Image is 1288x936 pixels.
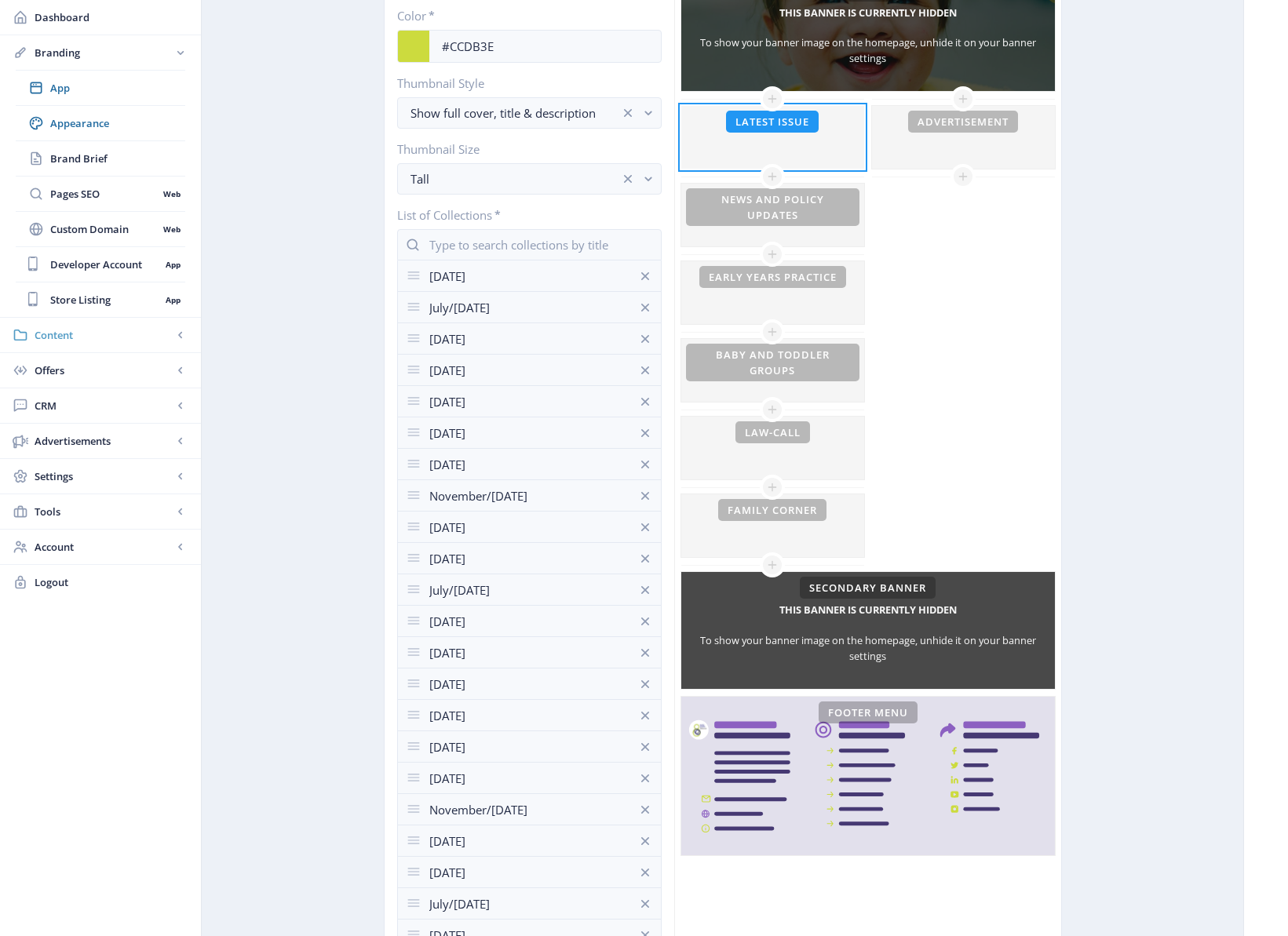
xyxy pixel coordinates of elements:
[35,9,188,25] span: Dashboard
[35,468,173,484] span: Settings
[397,141,649,157] label: Thumbnail Size
[429,606,629,636] div: [DATE]
[429,732,629,762] div: [DATE]
[429,858,629,887] div: [DATE]
[397,75,649,91] label: Thumbnail Style
[429,31,661,61] input: #FFFFFF
[429,387,629,417] div: [DATE]
[429,544,629,574] div: [DATE]
[158,221,185,237] nb-badge: Web
[410,104,620,122] div: Show full cover, title & description
[35,433,173,449] span: Advertisements
[50,151,185,166] span: Brand Brief
[397,163,662,195] button: Tallclear
[397,97,662,129] button: Show full cover, title & descriptionclear
[16,141,185,176] a: Brand Brief
[397,229,662,260] input: Type to search collections by title
[779,597,957,622] h5: This banner is currently hidden
[681,35,1055,66] div: To show your banner image on the homepage, unhide it on your banner settings
[410,169,620,188] div: Tall
[16,282,185,317] a: Store ListingApp
[50,257,160,272] span: Developer Account
[429,763,629,793] div: [DATE]
[681,632,1055,664] div: To show your banner image on the homepage, unhide it on your banner settings
[429,512,629,542] div: [DATE]
[35,574,188,590] span: Logout
[16,247,185,282] a: Developer AccountApp
[429,324,629,354] div: [DATE]
[429,293,629,322] div: July/[DATE]
[429,575,629,605] div: July/[DATE]
[35,45,173,60] span: Branding
[429,669,629,699] div: [DATE]
[35,398,173,413] span: CRM
[160,257,185,272] nb-badge: App
[429,701,629,730] div: [DATE]
[620,171,636,187] nb-icon: clear
[50,292,160,308] span: Store Listing
[429,638,629,668] div: [DATE]
[160,292,185,308] nb-badge: App
[429,418,629,448] div: [DATE]
[50,80,185,96] span: App
[620,105,636,121] nb-icon: clear
[35,362,173,378] span: Offers
[50,221,158,237] span: Custom Domain
[429,450,629,479] div: [DATE]
[16,177,185,211] a: Pages SEOWeb
[16,212,185,246] a: Custom DomainWeb
[16,71,185,105] a: App
[429,261,629,291] div: [DATE]
[429,826,629,856] div: [DATE]
[429,481,629,511] div: November/[DATE]
[35,504,173,519] span: Tools
[429,795,629,825] div: November/[DATE]
[50,186,158,202] span: Pages SEO
[397,207,649,223] label: List of Collections
[16,106,185,140] a: Appearance
[35,327,173,343] span: Content
[158,186,185,202] nb-badge: Web
[35,539,173,555] span: Account
[429,355,629,385] div: [DATE]
[397,8,649,24] label: Color
[50,115,185,131] span: Appearance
